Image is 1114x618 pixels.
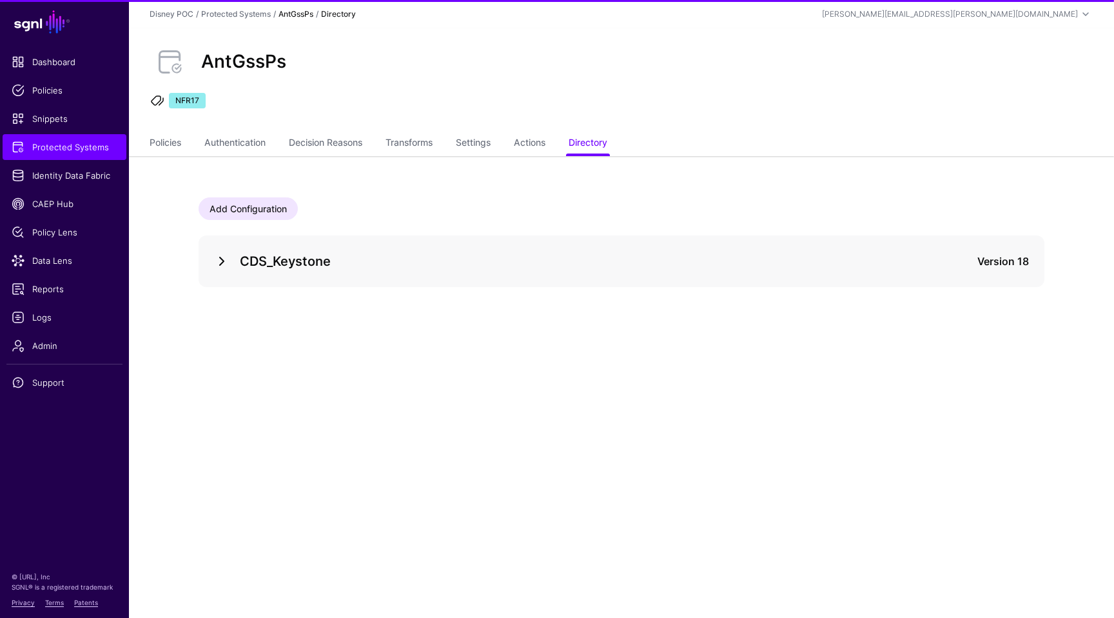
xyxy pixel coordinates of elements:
[514,132,545,156] a: Actions
[12,582,117,592] p: SGNL® is a registered trademark
[3,304,126,330] a: Logs
[3,49,126,75] a: Dashboard
[12,339,117,352] span: Admin
[278,9,313,19] strong: AntGssPs
[12,311,117,324] span: Logs
[321,9,356,19] strong: Directory
[822,8,1078,20] div: [PERSON_NAME][EMAIL_ADDRESS][PERSON_NAME][DOMAIN_NAME]
[74,599,98,606] a: Patents
[193,8,201,20] div: /
[12,169,117,182] span: Identity Data Fabric
[45,599,64,606] a: Terms
[12,572,117,582] p: © [URL], Inc
[199,197,298,220] a: Add Configuration
[271,8,278,20] div: /
[12,84,117,97] span: Policies
[150,132,181,156] a: Policies
[289,132,362,156] a: Decision Reasons
[12,55,117,68] span: Dashboard
[12,141,117,154] span: Protected Systems
[313,8,321,20] div: /
[456,132,491,156] a: Settings
[3,106,126,132] a: Snippets
[204,132,266,156] a: Authentication
[12,283,117,295] span: Reports
[12,226,117,239] span: Policy Lens
[386,132,433,156] a: Transforms
[12,197,117,210] span: CAEP Hub
[3,191,126,217] a: CAEP Hub
[3,134,126,160] a: Protected Systems
[946,254,1029,269] div: Version 18
[3,276,126,302] a: Reports
[12,254,117,267] span: Data Lens
[3,333,126,359] a: Admin
[3,248,126,274] a: Data Lens
[3,77,126,103] a: Policies
[12,599,35,606] a: Privacy
[201,51,286,73] h2: AntGssPs
[8,8,121,36] a: SGNL
[150,9,193,19] a: Disney POC
[201,9,271,19] a: Protected Systems
[169,93,206,108] span: NFR17
[12,376,117,389] span: Support
[240,251,900,272] h5: CDS_Keystone
[12,112,117,125] span: Snippets
[3,219,126,245] a: Policy Lens
[3,163,126,188] a: Identity Data Fabric
[569,132,607,156] a: Directory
